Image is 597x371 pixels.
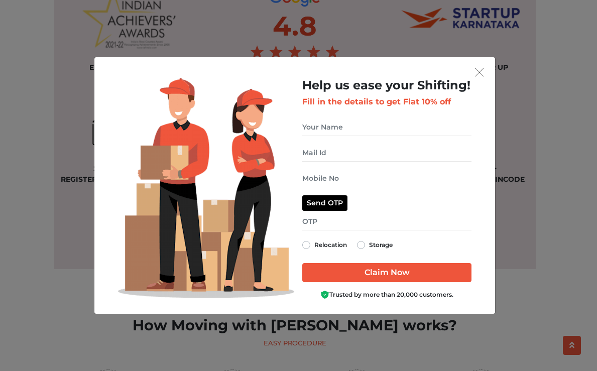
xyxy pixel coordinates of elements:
h2: Help us ease your Shifting! [302,78,471,93]
h3: Fill in the details to get Flat 10% off [302,97,471,106]
div: Trusted by more than 20,000 customers. [302,290,471,300]
img: exit [475,68,484,77]
img: Boxigo Customer Shield [320,290,329,299]
input: OTP [302,213,471,230]
img: Lead Welcome Image [118,78,295,298]
label: Relocation [314,239,347,251]
input: Your Name [302,118,471,136]
input: Mobile No [302,170,471,187]
button: Send OTP [302,195,347,211]
label: Storage [369,239,393,251]
input: Mail Id [302,144,471,162]
input: Claim Now [302,263,471,282]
